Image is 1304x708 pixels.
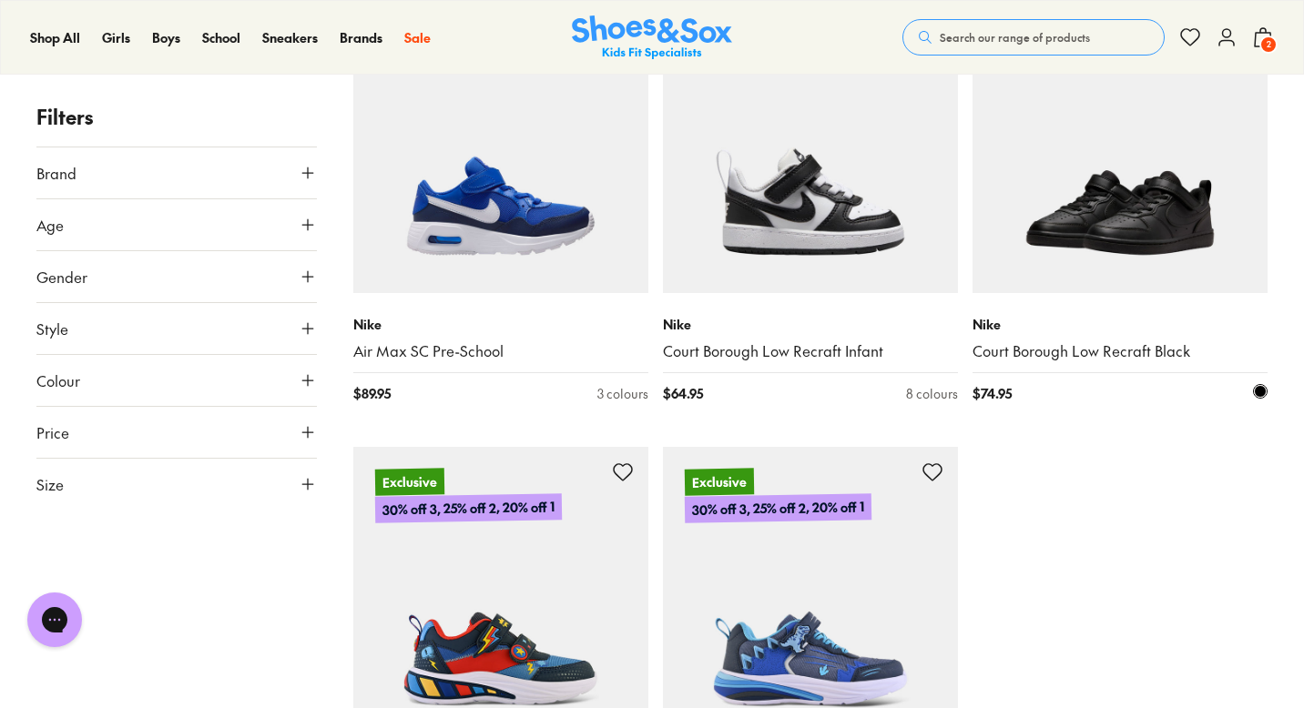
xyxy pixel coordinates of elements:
button: Gender [36,251,317,302]
span: Brand [36,162,76,184]
div: 3 colours [597,384,648,403]
span: Shop All [30,28,80,46]
a: Boys [152,28,180,47]
a: Court Borough Low Recraft Infant [663,341,958,361]
button: Search our range of products [902,19,1165,56]
img: SNS_Logo_Responsive.svg [572,15,732,60]
p: Exclusive [685,468,754,495]
a: Girls [102,28,130,47]
span: $ 89.95 [353,384,391,403]
button: Price [36,407,317,458]
span: Gender [36,266,87,288]
p: 30% off 3, 25% off 2, 20% off 1 [375,493,562,523]
p: Nike [353,315,648,334]
a: Court Borough Low Recraft Black [973,341,1268,361]
p: Nike [663,315,958,334]
a: Shoes & Sox [572,15,732,60]
span: Boys [152,28,180,46]
span: Price [36,421,69,443]
span: Style [36,318,68,339]
button: Colour [36,355,317,406]
span: $ 74.95 [973,384,1012,403]
span: Brands [340,28,382,46]
iframe: Gorgias live chat messenger [18,586,91,653]
a: Sale [404,28,431,47]
span: Colour [36,369,80,391]
span: 2 [1259,35,1278,54]
p: Filters [36,102,317,132]
span: $ 64.95 [663,384,703,403]
span: Sneakers [262,28,318,46]
button: Size [36,459,317,510]
button: 2 [1252,17,1274,57]
span: Size [36,473,64,495]
span: Search our range of products [940,29,1090,46]
span: Age [36,214,64,236]
a: Shop All [30,28,80,47]
p: 30% off 3, 25% off 2, 20% off 1 [685,493,871,523]
span: Sale [404,28,431,46]
span: School [202,28,240,46]
a: School [202,28,240,47]
a: Air Max SC Pre-School [353,341,648,361]
a: Sneakers [262,28,318,47]
span: Girls [102,28,130,46]
div: 8 colours [906,384,958,403]
button: Age [36,199,317,250]
p: Nike [973,315,1268,334]
button: Style [36,303,317,354]
p: Exclusive [375,468,444,495]
button: Brand [36,147,317,198]
a: Brands [340,28,382,47]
